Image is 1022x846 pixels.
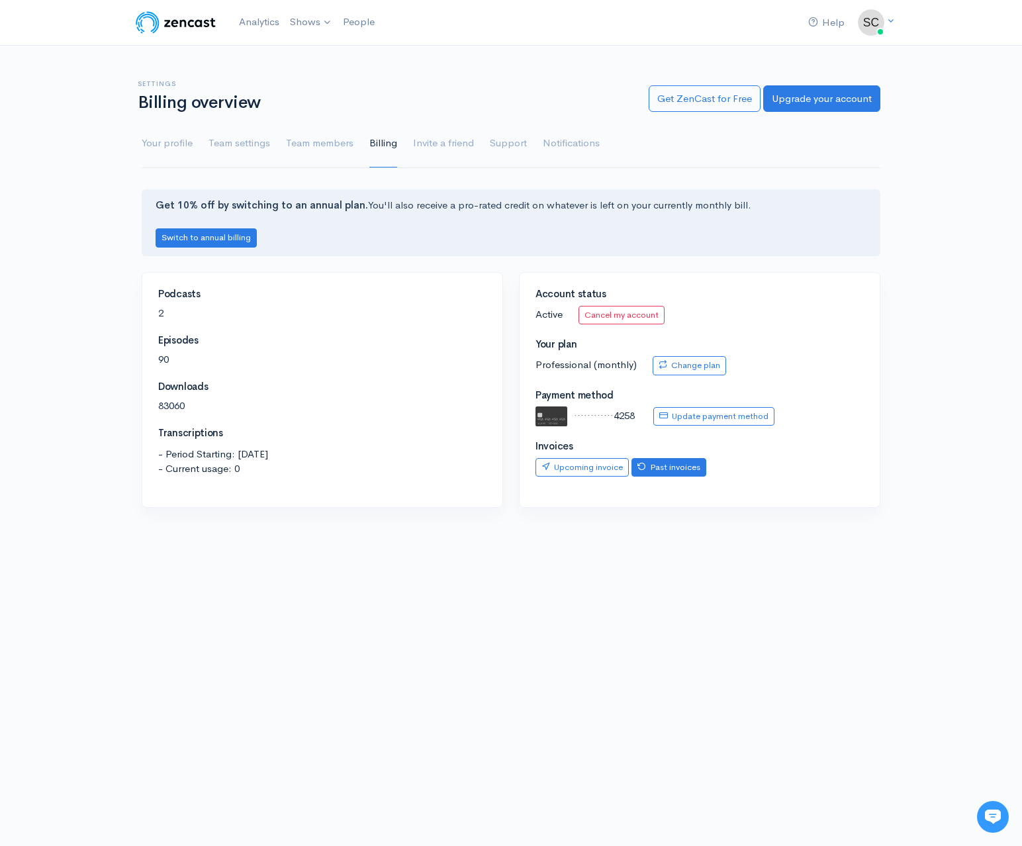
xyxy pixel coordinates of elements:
p: Active [535,306,864,325]
a: Past invoices [631,458,706,477]
a: Your profile [142,120,193,167]
strong: Get 10% off by switching to an annual plan. [156,199,368,211]
a: Cancel my account [579,306,665,325]
a: Support [490,120,527,167]
a: Upgrade your account [763,85,880,113]
a: Invite a friend [413,120,474,167]
span: New conversation [85,183,159,194]
a: Upcoming invoice [535,458,629,477]
a: People [338,8,380,36]
p: Find an answer quickly [18,227,247,243]
h1: Billing overview [138,93,633,113]
h6: Settings [138,80,633,87]
button: New conversation [21,175,244,202]
h4: Podcasts [158,289,487,300]
a: Team settings [209,120,270,167]
h4: Invoices [535,441,864,452]
input: Search articles [38,249,236,275]
a: Billing [369,120,397,167]
a: Change plan [653,356,726,375]
h2: Just let us know if you need anything and we'll be happy to help! 🙂 [20,88,245,152]
p: Professional (monthly) [535,356,864,375]
h4: Payment method [535,390,864,401]
img: default.svg [535,406,567,426]
span: ············4258 [574,409,635,422]
p: 90 [158,352,487,367]
h4: Downloads [158,381,487,393]
span: - Current usage: 0 [158,461,487,477]
img: ... [858,9,884,36]
p: 83060 [158,399,487,414]
p: 2 [158,306,487,321]
a: Team members [286,120,353,167]
a: Update payment method [653,407,774,426]
h4: Your plan [535,339,864,350]
a: Notifications [543,120,600,167]
h4: Episodes [158,335,487,346]
img: ZenCast Logo [134,9,218,36]
h4: Account status [535,289,864,300]
button: Switch to annual billing [156,228,257,248]
a: Analytics [234,8,285,36]
h1: Hi 👋 [20,64,245,85]
a: Switch to annual billing [156,230,257,243]
a: Get ZenCast for Free [649,85,761,113]
a: Help [803,9,850,37]
a: Shows [285,8,338,37]
iframe: gist-messenger-bubble-iframe [977,801,1009,833]
div: You'll also receive a pro-rated credit on whatever is left on your currently monthly bill. [142,189,880,256]
h4: Transcriptions [158,428,487,439]
span: - Period Starting: [DATE] [158,447,487,462]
